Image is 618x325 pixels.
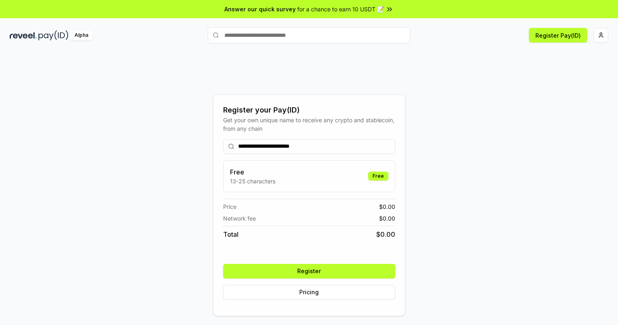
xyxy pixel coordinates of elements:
[223,214,256,223] span: Network fee
[223,116,395,133] div: Get your own unique name to receive any crypto and stablecoin, from any chain
[379,202,395,211] span: $ 0.00
[529,28,587,42] button: Register Pay(ID)
[223,264,395,278] button: Register
[223,285,395,300] button: Pricing
[70,30,93,40] div: Alpha
[230,177,275,185] p: 13-25 characters
[223,104,395,116] div: Register your Pay(ID)
[297,5,384,13] span: for a chance to earn 10 USDT 📝
[38,30,68,40] img: pay_id
[223,229,239,239] span: Total
[376,229,395,239] span: $ 0.00
[230,167,275,177] h3: Free
[379,214,395,223] span: $ 0.00
[10,30,37,40] img: reveel_dark
[223,202,237,211] span: Price
[368,172,388,181] div: Free
[224,5,296,13] span: Answer our quick survey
